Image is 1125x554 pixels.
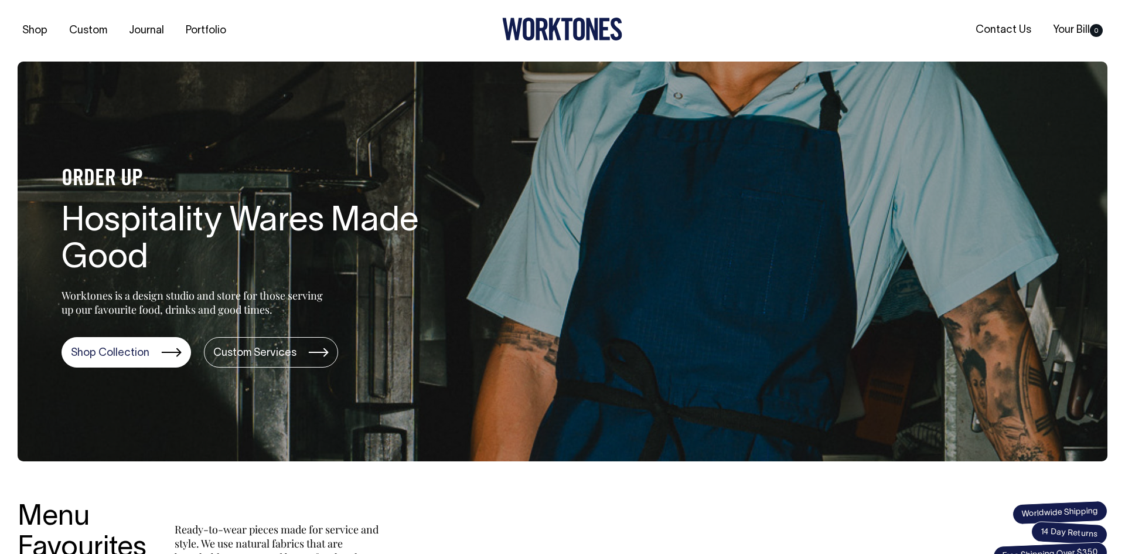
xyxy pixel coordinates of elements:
a: Shop Collection [62,337,191,368]
a: Contact Us [971,21,1036,40]
h4: ORDER UP [62,167,437,192]
a: Portfolio [181,21,231,40]
span: Worldwide Shipping [1012,500,1107,525]
p: Worktones is a design studio and store for those serving up our favourite food, drinks and good t... [62,288,328,317]
a: Shop [18,21,52,40]
span: 0 [1090,24,1103,37]
span: 14 Day Returns [1031,521,1108,546]
h1: Hospitality Wares Made Good [62,203,437,278]
a: Custom [64,21,112,40]
a: Journal [124,21,169,40]
a: Custom Services [204,337,338,368]
a: Your Bill0 [1048,21,1107,40]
